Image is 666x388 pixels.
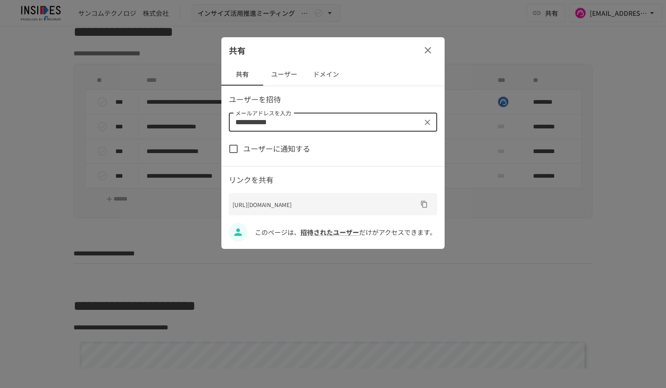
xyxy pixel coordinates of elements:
button: 共有 [221,63,263,86]
span: ユーザーに通知する [243,143,310,155]
label: メールアドレスを入力 [235,109,291,117]
button: クリア [421,116,434,129]
p: このページは、 だけがアクセスできます。 [255,227,437,237]
p: ユーザーを招待 [229,94,437,106]
p: [URL][DOMAIN_NAME] [233,200,417,209]
button: URLをコピー [417,197,432,212]
p: リンクを共有 [229,174,437,186]
button: ユーザー [263,63,305,86]
button: ドメイン [305,63,347,86]
a: 招待されたユーザー [300,227,359,237]
div: 共有 [221,37,445,63]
